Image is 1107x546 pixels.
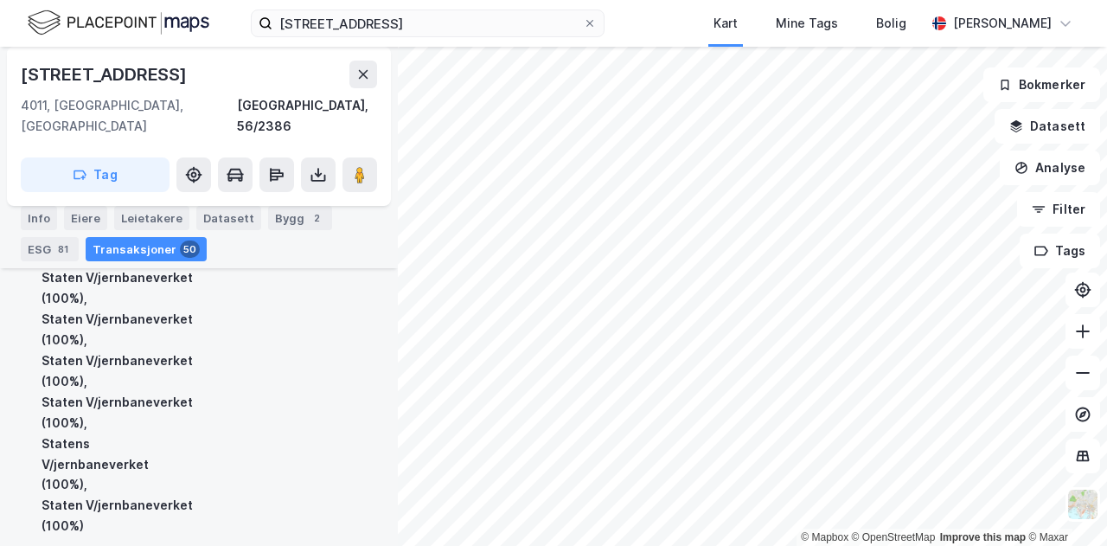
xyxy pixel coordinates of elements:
div: Leietakere [114,206,189,230]
div: Kontrollprogram for chat [1021,463,1107,546]
button: Bokmerker [983,67,1100,102]
button: Filter [1017,192,1100,227]
div: Staten V/jernbaneverket (100%), [42,309,194,350]
button: Tag [21,157,170,192]
a: OpenStreetMap [852,531,936,543]
div: 2 [308,209,325,227]
div: Bolig [876,13,906,34]
div: Statens V/jernbaneverket (100%), [42,434,194,496]
div: 81 [54,241,72,258]
a: Mapbox [801,531,848,543]
button: Tags [1020,234,1100,268]
div: Bygg [268,206,332,230]
div: [PERSON_NAME] [953,13,1052,34]
div: Staten V/jernbaneverket (100%) [42,495,194,536]
div: ESG [21,237,79,261]
a: Improve this map [940,531,1026,543]
div: Staten V/jernbaneverket (100%), [42,267,194,309]
img: logo.f888ab2527a4732fd821a326f86c7f29.svg [28,8,209,38]
div: Eiere [64,206,107,230]
div: Transaksjoner [86,237,207,261]
div: Info [21,206,57,230]
div: 50 [180,241,200,258]
div: Datasett [196,206,261,230]
div: Staten V/jernbaneverket (100%), [42,392,194,434]
input: Søk på adresse, matrikkel, gårdeiere, leietakere eller personer [272,10,583,36]
iframe: Chat Widget [1021,463,1107,546]
button: Datasett [995,109,1100,144]
div: Staten V/jernbaneverket (100%), [42,350,194,392]
div: 4011, [GEOGRAPHIC_DATA], [GEOGRAPHIC_DATA] [21,95,237,137]
div: Kart [713,13,738,34]
button: Analyse [1000,151,1100,185]
div: Mine Tags [776,13,838,34]
div: [STREET_ADDRESS] [21,61,190,88]
div: [GEOGRAPHIC_DATA], 56/2386 [237,95,377,137]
